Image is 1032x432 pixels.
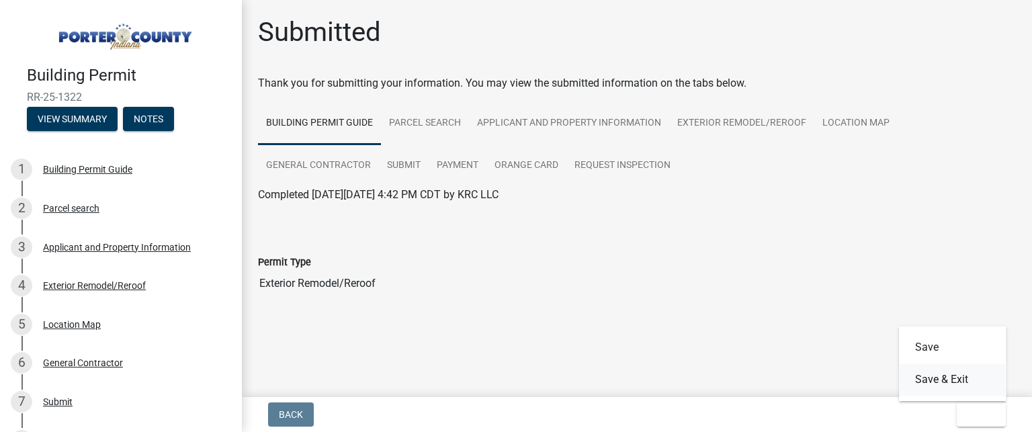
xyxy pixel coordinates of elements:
[123,114,174,125] wm-modal-confirm: Notes
[258,258,311,267] label: Permit Type
[43,358,123,368] div: General Contractor
[11,352,32,374] div: 6
[11,159,32,180] div: 1
[123,107,174,131] button: Notes
[814,102,898,145] a: Location Map
[43,397,73,406] div: Submit
[957,402,1006,427] button: Exit
[43,243,191,252] div: Applicant and Property Information
[899,331,1006,363] button: Save
[899,326,1006,401] div: Exit
[11,391,32,413] div: 7
[429,144,486,187] a: Payment
[27,114,118,125] wm-modal-confirm: Summary
[258,188,499,201] span: Completed [DATE][DATE] 4:42 PM CDT by KRC LLC
[43,320,101,329] div: Location Map
[11,236,32,258] div: 3
[27,14,220,52] img: Porter County, Indiana
[11,198,32,219] div: 2
[43,165,132,174] div: Building Permit Guide
[11,275,32,296] div: 4
[27,91,215,103] span: RR-25-1322
[899,363,1006,396] button: Save & Exit
[379,144,429,187] a: Submit
[43,204,99,213] div: Parcel search
[566,144,679,187] a: Request Inspection
[27,66,231,85] h4: Building Permit
[268,402,314,427] button: Back
[258,16,381,48] h1: Submitted
[258,144,379,187] a: General Contractor
[43,281,146,290] div: Exterior Remodel/Reroof
[669,102,814,145] a: Exterior Remodel/Reroof
[11,314,32,335] div: 5
[381,102,469,145] a: Parcel search
[258,75,1016,91] div: Thank you for submitting your information. You may view the submitted information on the tabs below.
[279,409,303,420] span: Back
[469,102,669,145] a: Applicant and Property Information
[967,409,987,420] span: Exit
[27,107,118,131] button: View Summary
[486,144,566,187] a: Orange Card
[258,102,381,145] a: Building Permit Guide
